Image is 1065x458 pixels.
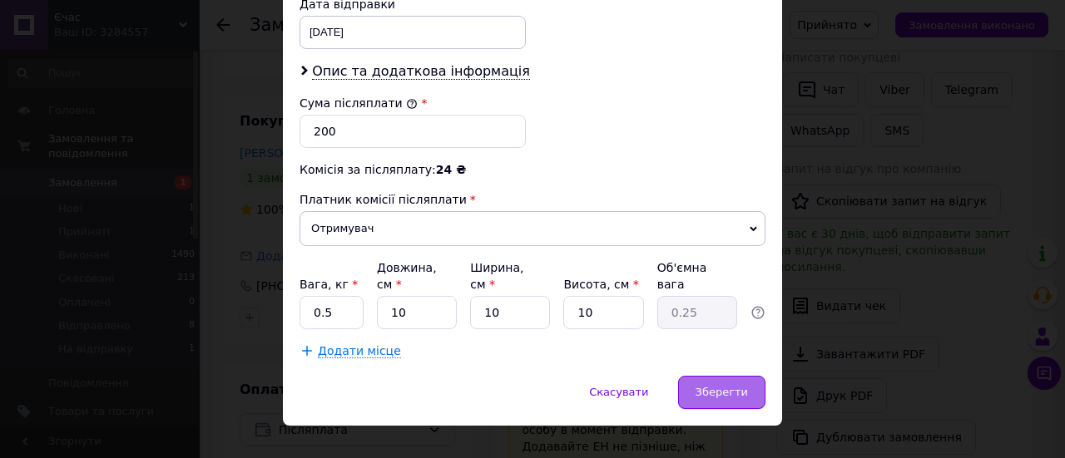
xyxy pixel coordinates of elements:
span: Платник комісії післяплати [300,193,467,206]
span: 24 ₴ [436,163,466,176]
label: Вага, кг [300,278,358,291]
label: Ширина, см [470,261,523,291]
span: Опис та додаткова інформація [312,63,530,80]
span: Зберегти [696,386,748,398]
span: Додати місце [318,344,401,358]
span: Скасувати [589,386,648,398]
div: Об'ємна вага [657,259,737,293]
label: Довжина, см [377,261,437,291]
label: Сума післяплати [300,96,418,110]
span: Отримувач [300,211,765,246]
div: Комісія за післяплату: [300,161,765,178]
label: Висота, см [563,278,638,291]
